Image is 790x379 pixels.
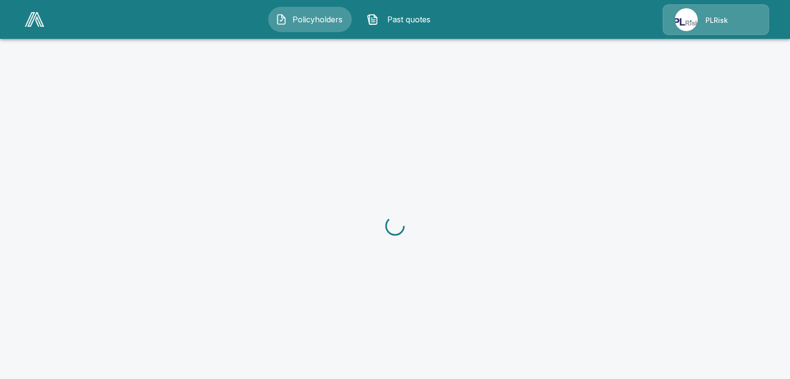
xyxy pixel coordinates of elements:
img: AA Logo [25,12,44,27]
button: Policyholders IconPolicyholders [268,7,352,32]
button: Past quotes IconPast quotes [360,7,443,32]
span: Policyholders [291,14,344,25]
img: Policyholders Icon [275,14,287,25]
span: Past quotes [382,14,436,25]
img: Past quotes Icon [367,14,378,25]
